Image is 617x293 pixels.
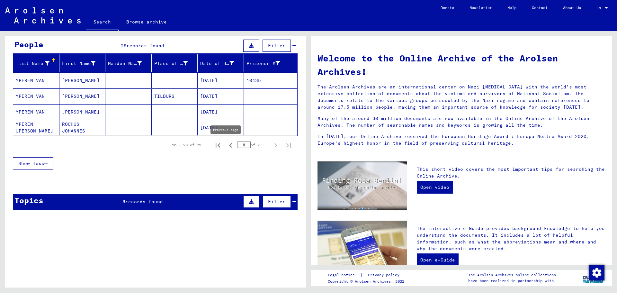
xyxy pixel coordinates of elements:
[105,54,152,72] mat-header-cell: Maiden Name
[14,39,43,50] div: People
[108,58,151,69] div: Maiden Name
[13,157,53,169] button: Show less
[13,73,59,88] mat-cell: YPEREN VAN
[468,278,556,284] p: have been realized in partnership with
[328,279,407,284] p: Copyright © Arolsen Archives, 2021
[417,166,606,179] p: This short video covers the most important tips for searching the Online Archive.
[581,270,605,286] img: yv_logo.png
[59,120,106,135] mat-cell: ROCHUS JOHANNES
[317,221,407,280] img: eguide.jpg
[317,84,606,111] p: The Arolsen Archives are an international center on Nazi [MEDICAL_DATA] with the world’s most ext...
[468,272,556,278] p: The Arolsen Archives online collections
[127,43,164,49] span: records found
[200,60,234,67] div: Date of Birth
[59,88,106,104] mat-cell: [PERSON_NAME]
[246,60,280,67] div: Prisoner #
[596,6,604,10] span: EN
[269,139,282,151] button: Next page
[18,160,44,166] span: Show less
[328,272,360,279] a: Legal notice
[211,139,224,151] button: First page
[317,115,606,129] p: Many of the around 30 million documents are now available in the Online Archive of the Arolsen Ar...
[224,139,237,151] button: Previous page
[417,181,453,194] a: Open video
[317,51,606,78] h1: Welcome to the Online Archive of the Arolsen Archives!
[263,196,291,208] button: Filter
[198,104,244,120] mat-cell: [DATE]
[282,139,295,151] button: Last page
[62,58,105,69] div: First Name
[417,253,459,266] a: Open e-Guide
[328,272,407,279] div: |
[13,54,59,72] mat-header-cell: Last Name
[154,60,188,67] div: Place of Birth
[589,265,604,280] img: Change consent
[268,199,285,205] span: Filter
[317,161,407,210] img: video.jpg
[13,120,59,135] mat-cell: YPEREN [PERSON_NAME]
[200,58,244,69] div: Date of Birth
[121,43,127,49] span: 29
[59,73,106,88] mat-cell: [PERSON_NAME]
[119,14,174,30] a: Browse archive
[237,142,269,148] div: of 2
[5,7,81,23] img: Arolsen_neg.svg
[16,58,59,69] div: Last Name
[363,272,407,279] a: Privacy policy
[244,73,298,88] mat-cell: 10435
[198,120,244,135] mat-cell: [DATE]
[263,40,291,52] button: Filter
[198,88,244,104] mat-cell: [DATE]
[62,60,96,67] div: First Name
[198,54,244,72] mat-header-cell: Date of Birth
[152,88,198,104] mat-cell: TILBURG
[59,104,106,120] mat-cell: [PERSON_NAME]
[268,43,285,49] span: Filter
[16,60,49,67] div: Last Name
[244,54,298,72] mat-header-cell: Prisoner #
[13,104,59,120] mat-cell: YPEREN VAN
[122,199,125,205] span: 6
[59,54,106,72] mat-header-cell: First Name
[317,133,606,147] p: In [DATE], our Online Archive received the European Heritage Award / Europa Nostra Award 2020, Eu...
[86,14,119,31] a: Search
[172,142,201,148] div: 26 – 29 of 29
[108,60,142,67] div: Maiden Name
[246,58,290,69] div: Prisoner #
[13,88,59,104] mat-cell: YPEREN VAN
[417,225,606,252] p: The interactive e-Guide provides background knowledge to help you understand the documents. It in...
[154,58,198,69] div: Place of Birth
[198,73,244,88] mat-cell: [DATE]
[14,195,43,206] div: Topics
[152,54,198,72] mat-header-cell: Place of Birth
[125,199,163,205] span: records found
